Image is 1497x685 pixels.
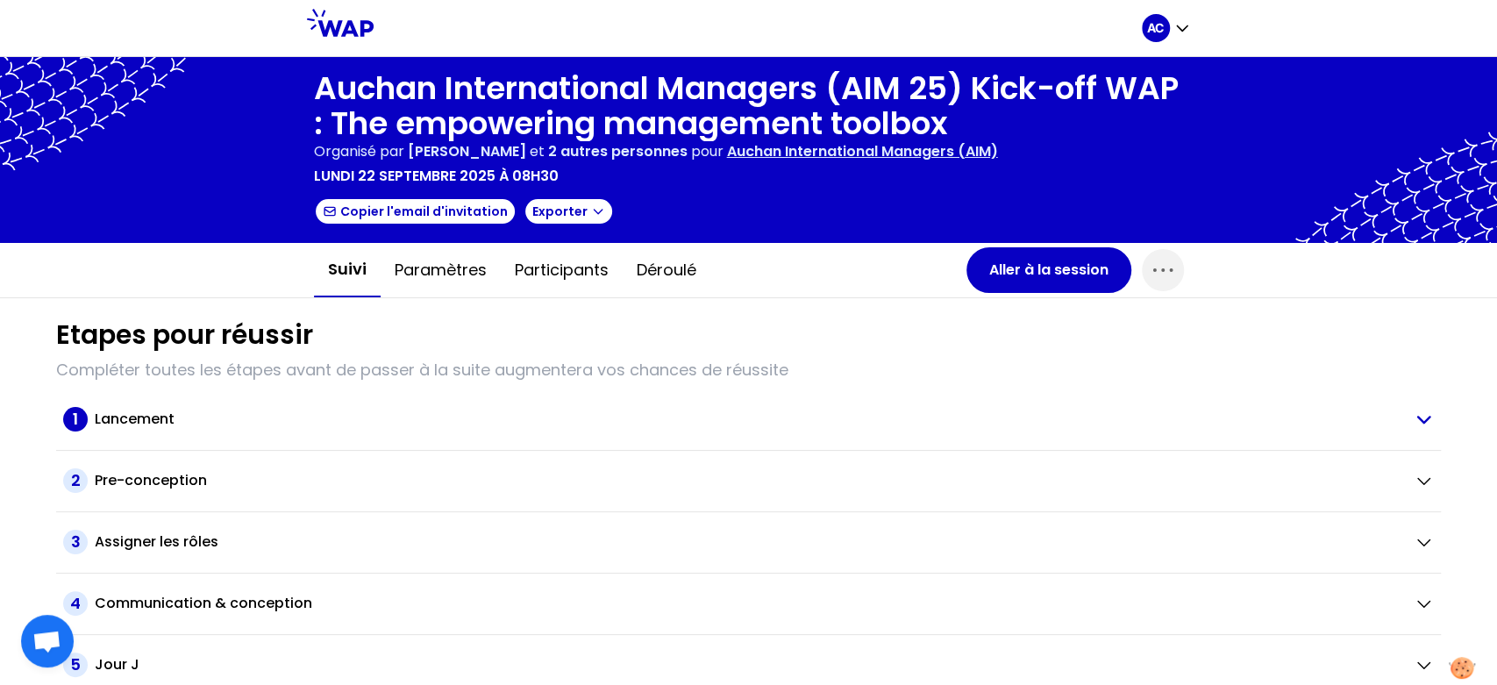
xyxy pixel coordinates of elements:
[95,593,312,614] h2: Communication & conception
[966,247,1131,293] button: Aller à la session
[63,653,1434,677] button: 5Jour J
[408,141,688,162] p: et
[63,653,88,677] span: 5
[95,409,175,430] h2: Lancement
[314,71,1184,141] h1: Auchan International Managers (AIM 25) Kick-off WAP : The empowering management toolbox
[727,141,998,162] p: Auchan International Managers (AIM)
[623,244,710,296] button: Déroulé
[381,244,501,296] button: Paramètres
[95,470,207,491] h2: Pre-conception
[21,615,74,667] a: Ouvrir le chat
[95,654,139,675] h2: Jour J
[314,243,381,297] button: Suivi
[56,358,1441,382] p: Compléter toutes les étapes avant de passer à la suite augmentera vos chances de réussite
[314,141,404,162] p: Organisé par
[1142,14,1191,42] button: AC
[63,407,1434,432] button: 1Lancement
[314,166,559,187] p: lundi 22 septembre 2025 à 08h30
[63,530,88,554] span: 3
[63,591,88,616] span: 4
[56,319,313,351] h1: Etapes pour réussir
[408,141,526,161] span: [PERSON_NAME]
[524,197,614,225] button: Exporter
[501,244,623,296] button: Participants
[63,407,88,432] span: 1
[691,141,724,162] p: pour
[314,197,517,225] button: Copier l'email d'invitation
[63,468,1434,493] button: 2Pre-conception
[63,468,88,493] span: 2
[1147,19,1164,37] p: AC
[63,591,1434,616] button: 4Communication & conception
[95,532,218,553] h2: Assigner les rôles
[63,530,1434,554] button: 3Assigner les rôles
[548,141,688,161] span: 2 autres personnes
